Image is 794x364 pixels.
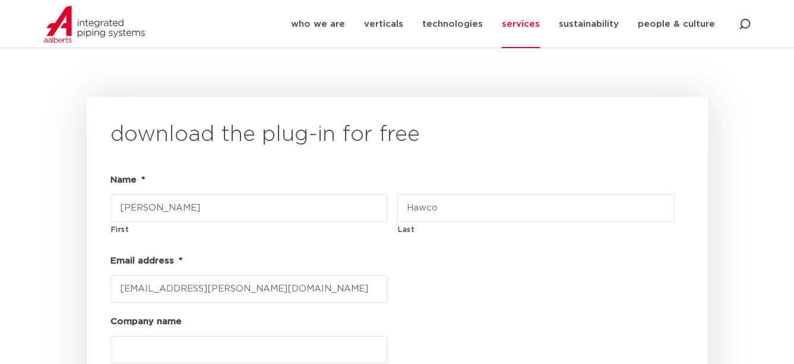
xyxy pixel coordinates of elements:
[110,316,182,328] label: Company name
[111,222,388,237] label: First
[110,174,145,186] label: Name
[110,121,684,149] h2: download the plug-in for free
[398,222,675,237] label: Last
[110,255,182,267] label: Email address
